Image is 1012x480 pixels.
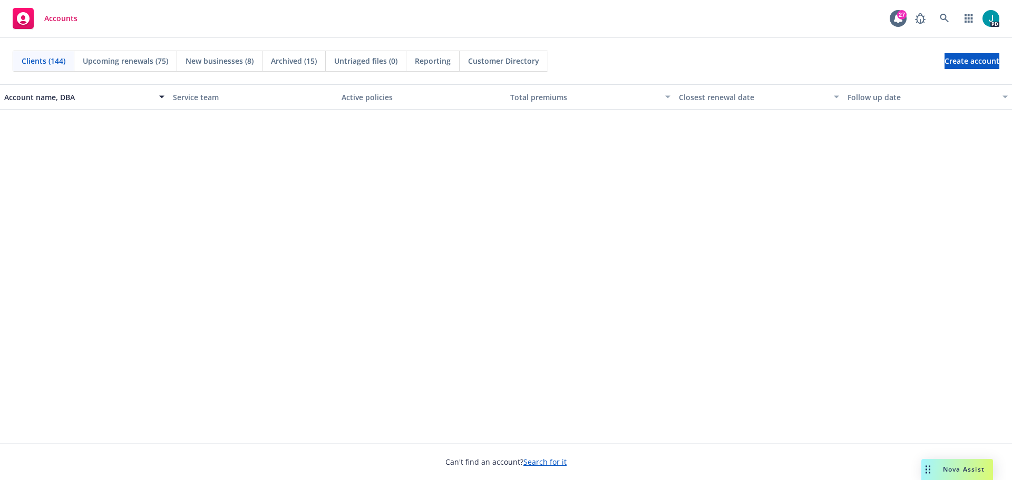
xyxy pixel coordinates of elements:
[921,459,935,480] div: Drag to move
[415,55,451,66] span: Reporting
[675,84,843,110] button: Closest renewal date
[523,457,567,467] a: Search for it
[943,465,985,474] span: Nova Assist
[169,84,337,110] button: Service team
[468,55,539,66] span: Customer Directory
[958,8,979,29] a: Switch app
[186,55,254,66] span: New businesses (8)
[173,92,333,103] div: Service team
[510,92,659,103] div: Total premiums
[44,14,77,23] span: Accounts
[982,10,999,27] img: photo
[921,459,993,480] button: Nova Assist
[945,53,999,69] a: Create account
[271,55,317,66] span: Archived (15)
[445,456,567,467] span: Can't find an account?
[337,84,506,110] button: Active policies
[4,92,153,103] div: Account name, DBA
[945,51,999,71] span: Create account
[8,4,82,33] a: Accounts
[848,92,996,103] div: Follow up date
[83,55,168,66] span: Upcoming renewals (75)
[22,55,65,66] span: Clients (144)
[679,92,828,103] div: Closest renewal date
[897,10,907,19] div: 27
[843,84,1012,110] button: Follow up date
[506,84,675,110] button: Total premiums
[334,55,397,66] span: Untriaged files (0)
[342,92,502,103] div: Active policies
[910,8,931,29] a: Report a Bug
[934,8,955,29] a: Search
